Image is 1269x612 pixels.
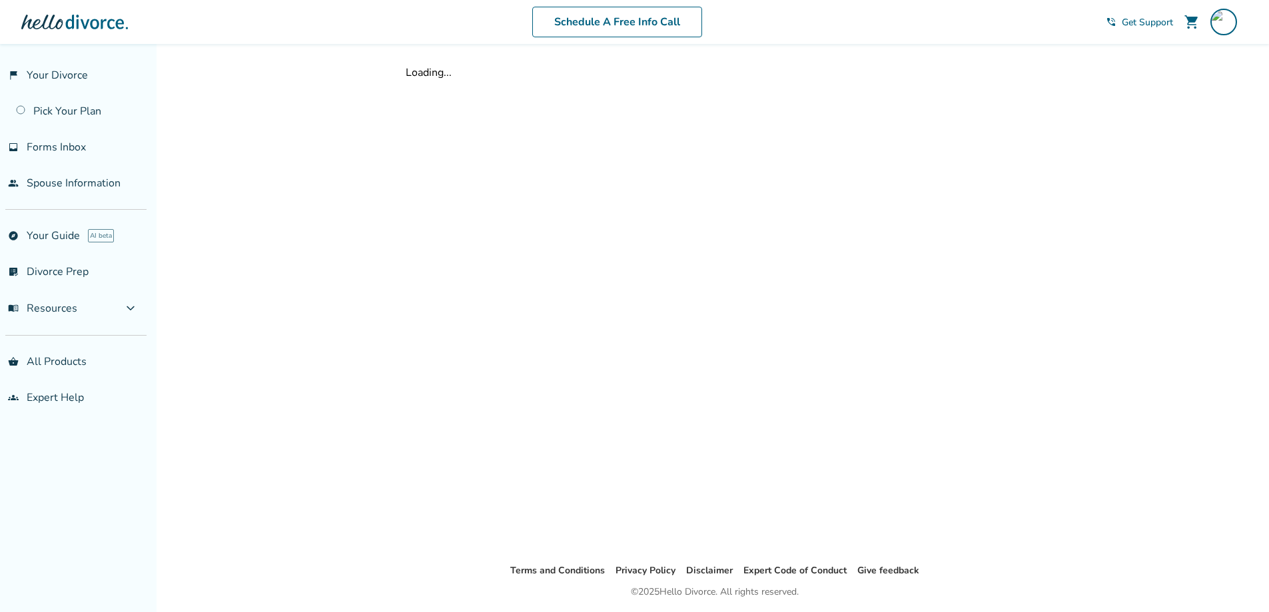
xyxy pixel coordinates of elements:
span: flag_2 [8,70,19,81]
a: Expert Code of Conduct [743,564,847,577]
span: groups [8,392,19,403]
img: cesar.astorga@hotmail.com [1210,9,1237,35]
span: phone_in_talk [1106,17,1116,27]
span: explore [8,230,19,241]
div: Loading... [406,65,1024,80]
div: © 2025 Hello Divorce. All rights reserved. [631,584,799,600]
span: Resources [8,301,77,316]
a: Terms and Conditions [510,564,605,577]
a: phone_in_talkGet Support [1106,16,1173,29]
span: shopping_basket [8,356,19,367]
span: inbox [8,142,19,153]
span: expand_more [123,300,139,316]
a: Schedule A Free Info Call [532,7,702,37]
span: AI beta [88,229,114,242]
li: Disclaimer [686,563,733,579]
span: list_alt_check [8,266,19,277]
span: shopping_cart [1184,14,1200,30]
span: menu_book [8,303,19,314]
span: people [8,178,19,188]
a: Privacy Policy [616,564,675,577]
li: Give feedback [857,563,919,579]
span: Forms Inbox [27,140,86,154]
span: Get Support [1122,16,1173,29]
